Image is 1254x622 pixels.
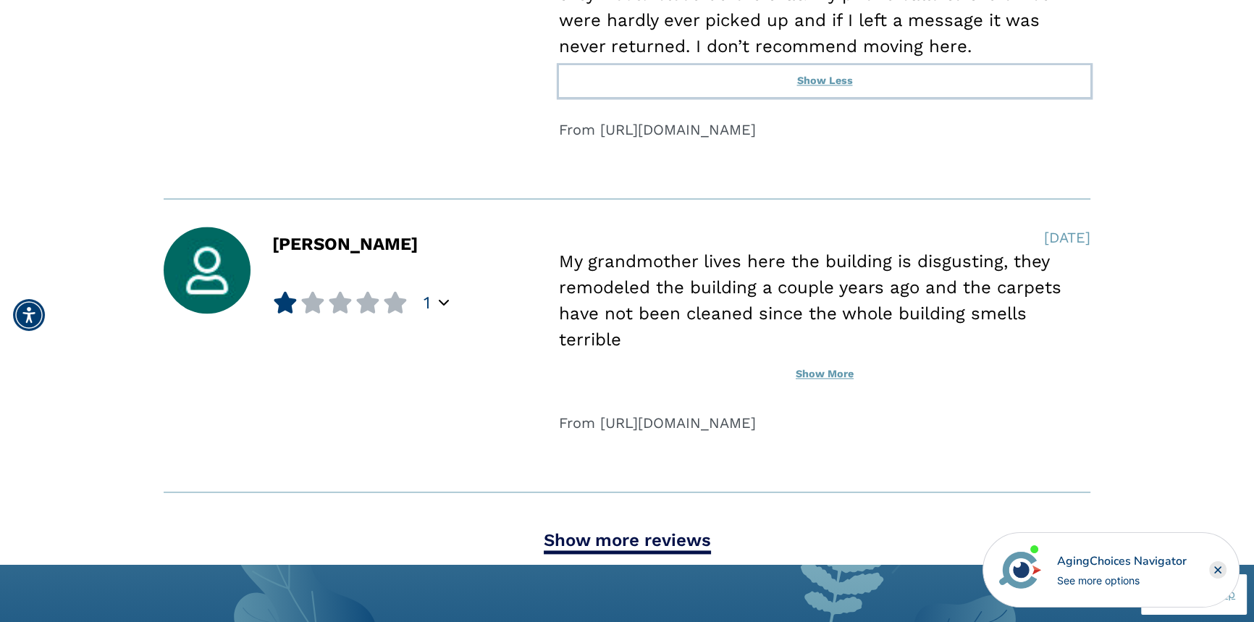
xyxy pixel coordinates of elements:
[13,299,45,331] div: Accessibility Menu
[559,119,1090,140] div: From [URL][DOMAIN_NAME]
[559,358,1090,390] button: Show More
[996,545,1045,594] img: avatar
[1044,227,1090,248] div: [DATE]
[1057,573,1187,588] div: See more options
[559,412,1090,434] div: From [URL][DOMAIN_NAME]
[559,65,1090,97] button: Show Less
[439,294,449,311] div: Popover trigger
[1209,561,1226,579] div: Close
[424,292,430,314] span: 1
[544,530,711,554] a: Show more reviews
[1057,552,1187,570] div: AgingChoices Navigator
[559,248,1090,353] div: My grandmother lives here the building is disgusting, they remodeled the building a couple years ...
[272,235,418,314] div: [PERSON_NAME]
[164,227,251,314] img: user_avatar.jpg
